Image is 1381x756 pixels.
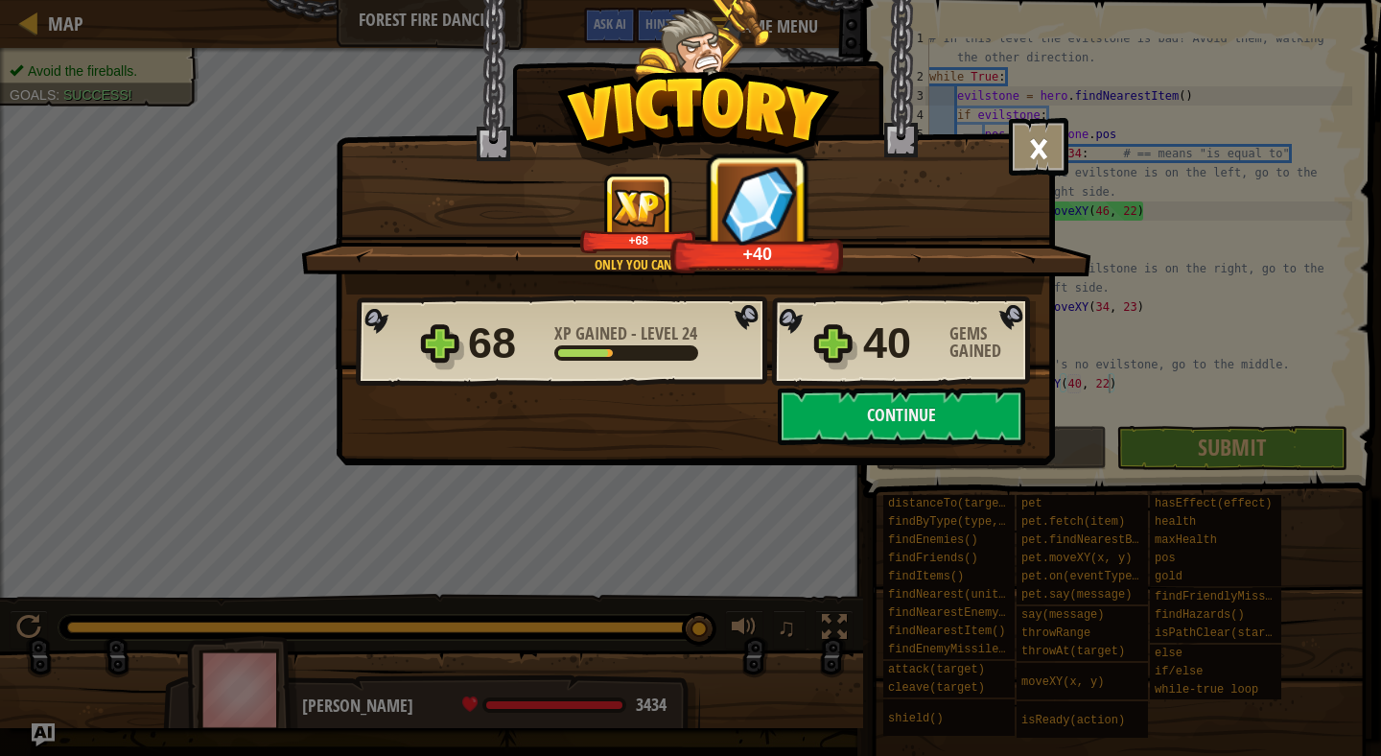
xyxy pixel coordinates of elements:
[557,71,840,167] img: Victory
[863,313,938,374] div: 40
[468,313,543,374] div: 68
[949,325,1036,360] div: Gems Gained
[392,255,997,274] div: Only you can prevent forest fires.
[719,164,796,246] img: Gems Gained
[554,325,697,343] div: -
[637,321,682,345] span: Level
[778,388,1025,445] button: Continue
[682,321,697,345] span: 24
[676,243,839,265] div: +40
[1009,118,1068,176] button: ×
[612,189,666,226] img: XP Gained
[584,233,692,248] div: +68
[554,321,631,345] span: XP Gained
